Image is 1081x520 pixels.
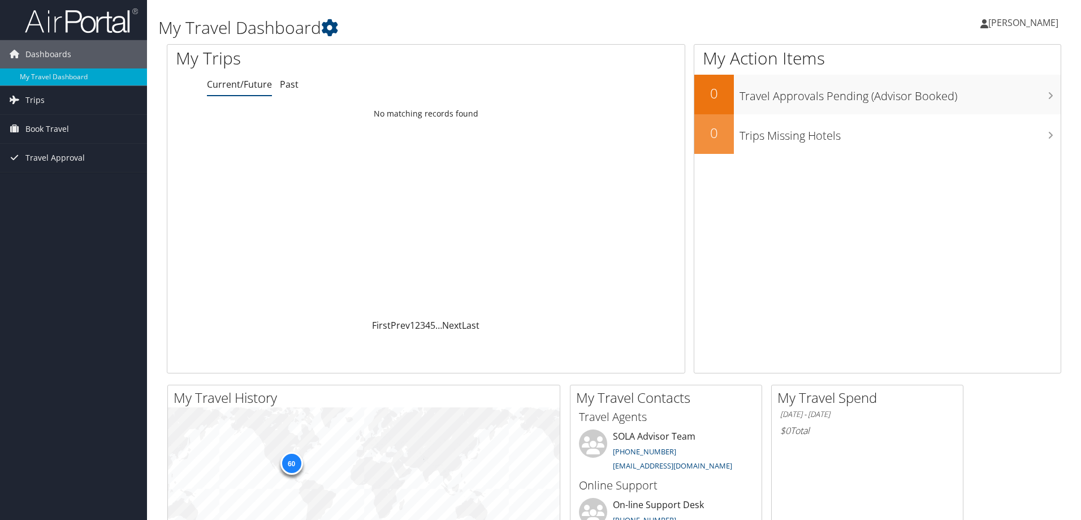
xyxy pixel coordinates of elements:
h3: Online Support [579,478,753,493]
a: First [372,319,391,332]
a: 2 [415,319,420,332]
a: 4 [425,319,430,332]
span: Dashboards [25,40,71,68]
h2: My Travel Contacts [576,388,762,407]
a: Prev [391,319,410,332]
h2: 0 [694,123,734,143]
a: [PERSON_NAME] [980,6,1070,40]
span: Book Travel [25,115,69,143]
span: [PERSON_NAME] [988,16,1058,29]
img: airportal-logo.png [25,7,138,34]
h2: My Travel Spend [777,388,963,407]
h3: Travel Agents [579,409,753,425]
a: 5 [430,319,435,332]
a: Past [280,78,299,91]
a: [EMAIL_ADDRESS][DOMAIN_NAME] [613,461,732,471]
h6: Total [780,424,954,437]
a: 0Travel Approvals Pending (Advisor Booked) [694,75,1061,114]
h3: Travel Approvals Pending (Advisor Booked) [740,83,1061,104]
a: 1 [410,319,415,332]
h1: My Trips [176,46,461,70]
h3: Trips Missing Hotels [740,122,1061,144]
span: … [435,319,442,332]
h1: My Action Items [694,46,1061,70]
h6: [DATE] - [DATE] [780,409,954,420]
a: Last [462,319,479,332]
h2: 0 [694,84,734,103]
span: Trips [25,86,45,114]
a: 0Trips Missing Hotels [694,114,1061,154]
h2: My Travel History [174,388,560,407]
a: 3 [420,319,425,332]
td: No matching records found [167,104,685,124]
a: Next [442,319,462,332]
div: 60 [280,452,302,475]
a: Current/Future [207,78,272,91]
span: Travel Approval [25,144,85,172]
li: SOLA Advisor Team [573,429,759,476]
h1: My Travel Dashboard [158,16,766,40]
span: $0 [780,424,790,437]
a: [PHONE_NUMBER] [613,446,676,457]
